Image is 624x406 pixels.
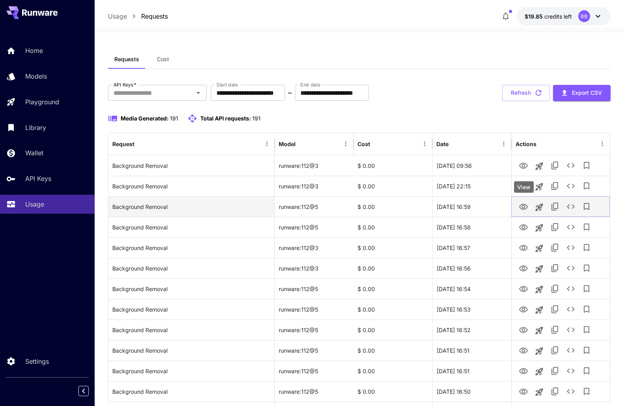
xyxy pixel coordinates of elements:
button: Add to library [579,219,594,235]
div: runware:112@5 [275,299,354,320]
button: Sort [296,138,307,149]
button: Add to library [579,260,594,276]
button: See details [563,260,579,276]
button: Copy TaskUUID [547,322,563,338]
p: API Keys [25,174,51,183]
div: $ 0.00 [354,320,432,340]
div: Click to copy prompt [112,340,271,361]
div: runware:112@5 [275,278,354,299]
button: See details [563,240,579,256]
div: Click to copy prompt [112,156,271,176]
p: Playground [25,97,59,107]
div: $ 0.00 [354,381,432,402]
div: 01 Oct, 2025 16:58 [432,217,511,237]
div: 01 Oct, 2025 16:57 [432,237,511,258]
p: Library [25,123,46,132]
button: Copy TaskUUID [547,260,563,276]
div: runware:112@5 [275,361,354,381]
button: See details [563,158,579,173]
button: Copy TaskUUID [547,199,563,214]
div: Click to copy prompt [112,382,271,402]
button: Menu [261,138,272,149]
button: Sort [449,138,460,149]
button: Add to library [579,158,594,173]
div: Model [279,141,296,147]
button: Copy TaskUUID [547,240,563,256]
div: Click to copy prompt [112,320,271,340]
button: Menu [419,138,430,149]
div: $19.8502 [525,12,572,21]
button: Copy TaskUUID [547,158,563,173]
button: Launch in playground [531,302,547,318]
a: Usage [108,11,127,21]
p: ~ [288,88,292,98]
div: Click to copy prompt [112,299,271,320]
button: See details [563,383,579,399]
p: Wallet [25,148,43,158]
button: Add to library [579,383,594,399]
div: Click to copy prompt [112,176,271,196]
button: Add to library [579,178,594,194]
p: Settings [25,357,49,366]
button: $19.8502BB [517,7,611,25]
div: 01 Oct, 2025 16:59 [432,196,511,217]
button: Launch in playground [531,220,547,236]
div: Click to copy prompt [112,238,271,258]
button: See details [563,322,579,338]
button: Copy TaskUUID [547,219,563,235]
button: Sort [135,138,146,149]
nav: breadcrumb [108,11,168,21]
button: Add to library [579,342,594,358]
button: Add to library [579,322,594,338]
span: credits left [544,13,572,20]
button: Launch in playground [531,199,547,215]
div: 01 Oct, 2025 16:54 [432,278,511,299]
button: Export CSV [553,85,611,101]
div: $ 0.00 [354,258,432,278]
button: Add to library [579,199,594,214]
span: $19.85 [525,13,544,20]
button: View [516,260,531,276]
label: Start date [216,81,238,88]
div: $ 0.00 [354,155,432,176]
div: 01 Oct, 2025 16:52 [432,320,511,340]
button: Add to library [579,363,594,379]
button: Add to library [579,240,594,256]
button: See details [563,342,579,358]
button: Open [193,87,204,98]
div: $ 0.00 [354,278,432,299]
button: Menu [597,138,608,149]
button: View [516,219,531,235]
span: Media Generated: [121,115,169,122]
div: runware:112@5 [275,320,354,340]
button: Launch in playground [531,364,547,380]
button: Refresh [502,85,550,101]
div: $ 0.00 [354,361,432,381]
p: Usage [25,199,44,209]
button: See details [563,199,579,214]
label: End date [300,81,320,88]
button: View [516,178,531,194]
button: See details [563,219,579,235]
div: runware:112@3 [275,155,354,176]
div: Click to copy prompt [112,197,271,217]
div: $ 0.00 [354,196,432,217]
span: Requests [114,56,139,63]
div: 01 Oct, 2025 16:50 [432,381,511,402]
div: 01 Oct, 2025 16:51 [432,340,511,361]
button: Launch in playground [531,158,547,174]
p: Models [25,71,47,81]
span: Total API requests: [200,115,251,122]
div: runware:112@5 [275,340,354,361]
button: Copy TaskUUID [547,301,563,317]
button: Launch in playground [531,241,547,256]
div: 01 Oct, 2025 16:56 [432,258,511,278]
button: View [516,321,531,338]
div: 02 Oct, 2025 09:56 [432,155,511,176]
button: View [516,280,531,297]
div: $ 0.00 [354,340,432,361]
div: 01 Oct, 2025 16:51 [432,361,511,381]
button: Launch in playground [531,261,547,277]
button: Copy TaskUUID [547,178,563,194]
